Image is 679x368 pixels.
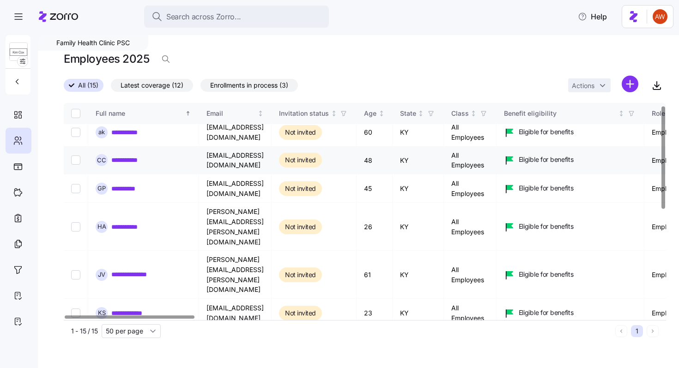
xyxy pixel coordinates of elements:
div: Full name [96,108,183,119]
span: Help [578,11,607,22]
td: [EMAIL_ADDRESS][DOMAIN_NAME] [199,174,272,203]
div: Not sorted [257,110,264,117]
td: All Employees [444,299,497,327]
div: State [400,108,416,119]
span: All (15) [78,79,98,91]
div: Not sorted [418,110,424,117]
span: Enrollments in process (3) [210,79,288,91]
span: Eligible for benefits [519,270,574,279]
th: ClassNot sorted [444,103,497,124]
svg: add icon [622,76,638,92]
span: Not invited [285,183,316,194]
td: KY [393,251,444,299]
td: KY [393,119,444,147]
th: Invitation statusNot sorted [272,103,357,124]
span: Not invited [285,308,316,319]
td: All Employees [444,147,497,174]
td: [PERSON_NAME][EMAIL_ADDRESS][PERSON_NAME][DOMAIN_NAME] [199,203,272,251]
div: Invitation status [279,108,329,119]
span: Not invited [285,154,316,166]
input: Select record 4 [71,222,80,231]
td: KY [393,147,444,174]
button: Previous page [615,325,627,337]
span: Eligible for benefits [519,308,574,317]
td: 45 [357,174,393,203]
span: Eligible for benefits [519,127,574,137]
th: StateNot sorted [393,103,444,124]
td: [EMAIL_ADDRESS][DOMAIN_NAME] [199,299,272,327]
span: J V [98,272,105,278]
td: KY [393,203,444,251]
th: AgeNot sorted [357,103,393,124]
span: Actions [572,83,594,89]
th: Benefit eligibilityNot sorted [497,103,644,124]
div: Not sorted [331,110,337,117]
td: KY [393,174,444,203]
span: Eligible for benefits [519,184,574,193]
td: All Employees [444,119,497,147]
td: All Employees [444,174,497,203]
td: All Employees [444,251,497,299]
th: EmailNot sorted [199,103,272,124]
span: 1 - 15 / 15 [71,326,98,336]
h1: Employees 2025 [64,52,149,66]
div: Not sorted [378,110,385,117]
div: Email [206,108,256,119]
button: Help [570,7,614,26]
td: All Employees [444,203,497,251]
td: [EMAIL_ADDRESS][DOMAIN_NAME] [199,147,272,174]
td: 60 [357,119,393,147]
input: Select record 5 [71,270,80,279]
span: Eligible for benefits [519,155,574,164]
input: Select record 3 [71,184,80,193]
span: Eligible for benefits [519,222,574,231]
img: Employer logo [10,43,27,61]
span: Latest coverage (12) [121,79,183,91]
div: Sorted ascending [185,110,191,117]
td: [PERSON_NAME][EMAIL_ADDRESS][PERSON_NAME][DOMAIN_NAME] [199,251,272,299]
div: Family Health Clinic PSC [38,35,148,51]
td: [EMAIL_ADDRESS][DOMAIN_NAME] [199,119,272,147]
input: Select record 6 [71,309,80,318]
td: 26 [357,203,393,251]
input: Select all records [71,109,80,118]
div: Age [364,108,376,119]
th: Full nameSorted ascending [88,103,199,124]
button: Next page [647,325,659,337]
span: Not invited [285,127,316,138]
span: C C [97,157,106,163]
span: Not invited [285,269,316,280]
button: Actions [568,78,611,92]
td: 48 [357,147,393,174]
div: Not sorted [470,110,477,117]
span: Not invited [285,221,316,232]
button: 1 [631,325,643,337]
td: 23 [357,299,393,327]
input: Select record 2 [71,155,80,165]
td: 61 [357,251,393,299]
span: Search across Zorro... [166,11,241,23]
div: Role [652,108,665,119]
div: Not sorted [618,110,624,117]
span: a k [98,129,105,135]
span: H A [97,224,106,230]
div: Benefit eligibility [504,108,617,119]
input: Select record 1 [71,128,80,137]
button: Search across Zorro... [144,6,329,28]
div: Class [451,108,469,119]
span: K S [98,310,106,316]
span: G P [97,185,106,191]
td: KY [393,299,444,327]
img: 3c671664b44671044fa8929adf5007c6 [653,9,667,24]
